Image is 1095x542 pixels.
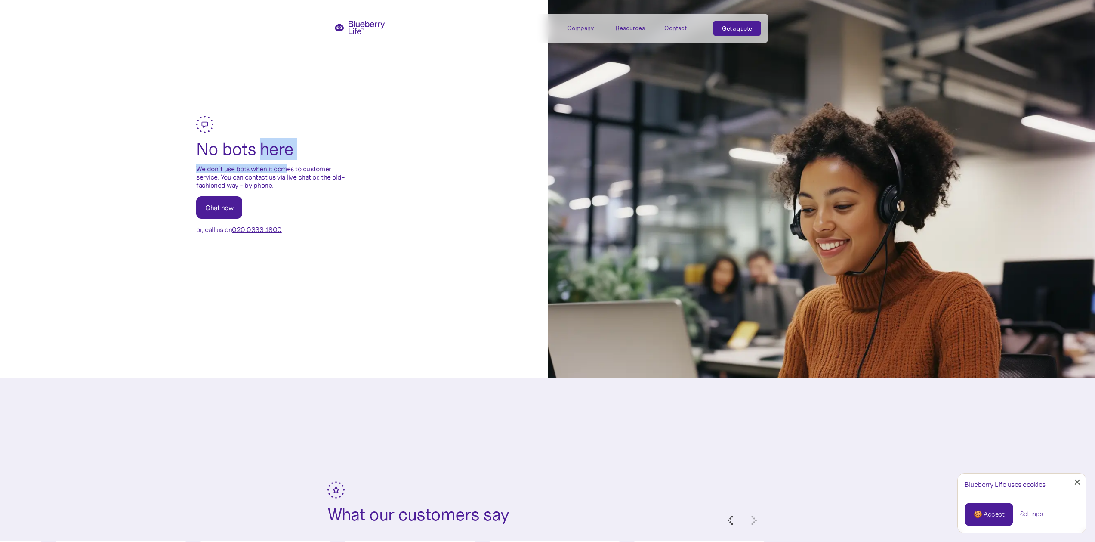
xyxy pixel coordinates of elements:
a: Settings [1020,510,1043,519]
a: Get a quote [713,21,761,36]
a: 🍪 Accept [965,503,1013,526]
button: Next slide [752,518,762,529]
a: Close Cookie Popup [1069,474,1086,491]
div: Get a quote [722,24,752,33]
div: Resources [616,21,654,35]
h2: No bots here [196,140,293,158]
a: Chat now [196,196,242,219]
button: Previous slide [722,518,733,529]
a: home [334,21,385,34]
div: Resources [616,25,645,32]
div: Chat now [205,203,233,212]
h2: What our customers say [327,505,509,523]
div: Company [567,21,606,35]
a: Contact [664,21,703,35]
div: Contact [664,25,687,32]
div: Blueberry Life uses cookies [965,480,1079,489]
div: Company [567,25,594,32]
p: or, call us on [196,226,282,234]
p: We don’t use bots when it comes to customer service. You can contact us via live chat or, the old... [196,165,351,190]
a: 020 0333 1800 [232,225,282,234]
div: 🍪 Accept [974,510,1004,519]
